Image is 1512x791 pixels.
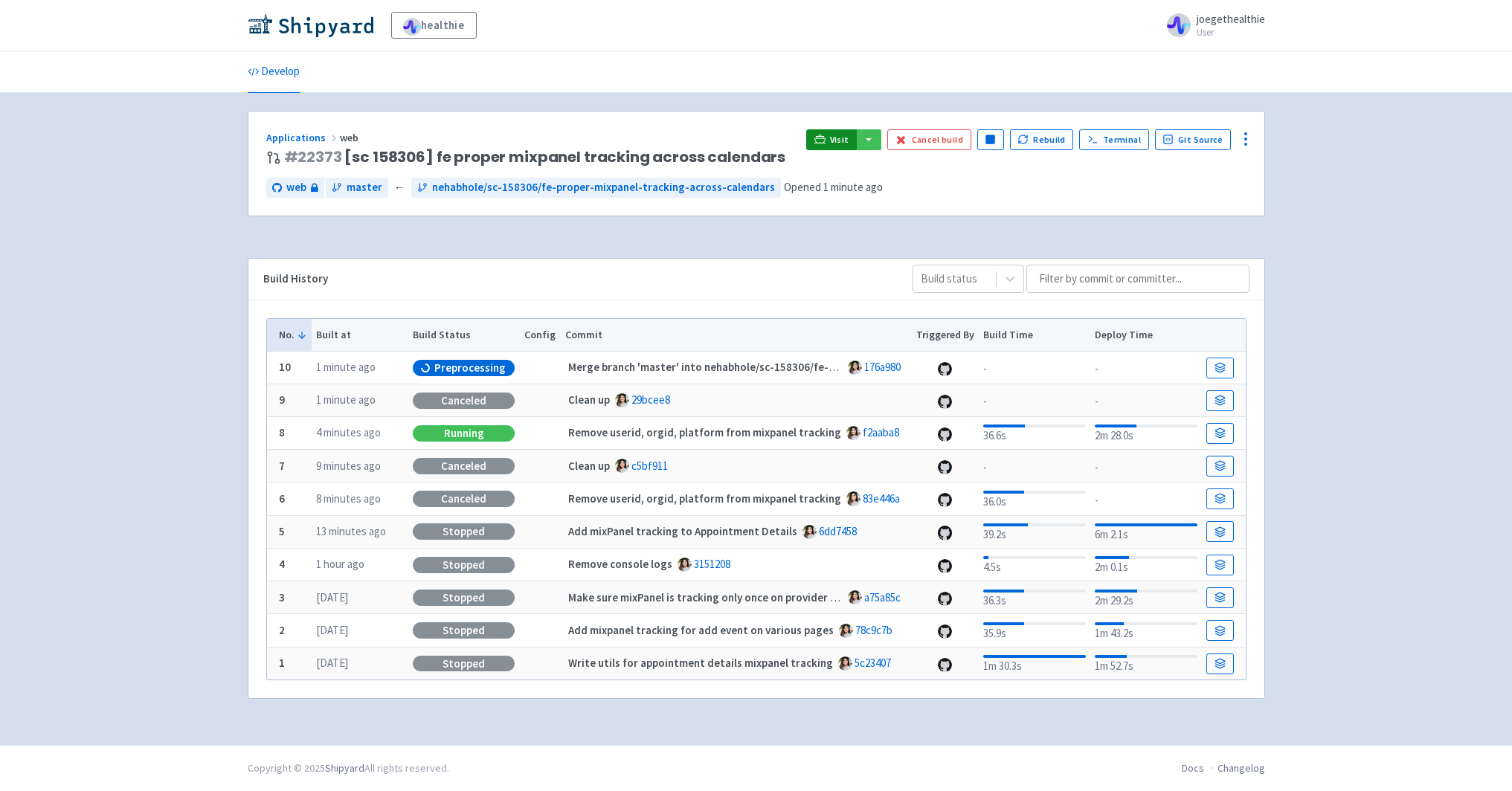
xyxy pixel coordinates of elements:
a: Build Details [1206,488,1233,509]
div: Stopped [413,523,515,540]
div: 1m 30.3s [983,652,1085,675]
span: Opened [784,180,883,194]
a: #22373 [284,146,342,167]
strong: Add mixpanel tracking for add event on various pages [568,623,834,637]
button: Cancel build [887,129,971,150]
a: Build Details [1206,456,1233,477]
div: 6m 2.1s [1095,520,1197,543]
button: Rebuild [1010,129,1074,150]
a: Build Details [1206,390,1233,411]
a: 6dd7458 [819,524,857,538]
span: ← [394,179,405,196]
div: Canceled [413,393,515,409]
b: 9 [279,393,285,407]
a: Build Details [1206,555,1233,575]
time: 1 minute ago [823,180,883,194]
div: 2m 29.2s [1095,587,1197,610]
th: Triggered By [911,319,979,352]
span: Visit [830,134,849,146]
span: Preprocessing [434,361,506,375]
time: 9 minutes ago [316,459,381,473]
a: Git Source [1155,129,1232,150]
div: Running [413,425,515,442]
b: 6 [279,491,285,506]
b: 4 [279,557,285,571]
th: Build Time [979,319,1090,352]
strong: Merge branch 'master' into nehabhole/sc-158306/fe-proper-mixpanel-tracking-across-calendars [568,360,1047,374]
div: - [1095,489,1197,509]
b: 3 [279,590,285,604]
a: nehabhole/sc-158306/fe-proper-mixpanel-tracking-across-calendars [411,178,781,198]
th: Commit [560,319,911,352]
strong: Make sure mixPanel is tracking only once on provider calendar load [568,590,898,604]
strong: Remove userid, orgid, platform from mixpanel tracking [568,425,841,439]
th: Deploy Time [1090,319,1202,352]
strong: Clean up [568,459,610,473]
a: 3151208 [694,557,730,571]
input: Filter by commit or committer... [1026,265,1249,293]
span: nehabhole/sc-158306/fe-proper-mixpanel-tracking-across-calendars [432,179,775,196]
span: [sc 158306] fe proper mixpanel tracking across calendars [284,149,786,166]
th: Config [520,319,561,352]
div: 36.6s [983,422,1085,445]
div: Canceled [413,491,515,507]
div: - [1095,456,1197,477]
b: 7 [279,459,285,473]
a: Build Details [1206,521,1233,542]
div: Stopped [413,590,515,606]
b: 10 [279,360,291,374]
time: 4 minutes ago [316,425,381,439]
a: f2aaba8 [863,425,899,439]
a: Build Details [1206,423,1233,444]
a: Develop [248,51,300,93]
div: 2m 28.0s [1095,422,1197,445]
a: Build Details [1206,620,1233,641]
a: c5bf911 [631,459,668,473]
time: 13 minutes ago [316,524,386,538]
a: joegethealthie User [1158,13,1265,37]
a: Build Details [1206,587,1233,608]
div: - [983,456,1085,477]
div: - [983,390,1085,410]
time: [DATE] [316,590,348,604]
time: 1 hour ago [316,557,364,571]
b: 2 [279,623,285,637]
a: 78c9c7b [855,623,892,637]
a: Terminal [1079,129,1148,150]
b: 5 [279,524,285,538]
a: Changelog [1217,761,1265,775]
a: web [266,178,324,198]
a: Build Details [1206,358,1233,378]
div: - [1095,390,1197,410]
div: Canceled [413,458,515,474]
a: Build Details [1206,653,1233,674]
a: master [326,178,388,198]
button: No. [279,327,307,343]
time: [DATE] [316,656,348,670]
a: 176a980 [864,360,901,374]
small: User [1197,28,1265,37]
div: 39.2s [983,520,1085,543]
div: - [983,358,1085,378]
a: healthie [391,12,477,39]
a: Visit [806,129,857,150]
div: Build History [263,271,889,288]
strong: Add mixPanel tracking to Appointment Details [568,524,797,538]
strong: Write utils for appointment details mixpanel tracking [568,656,833,670]
div: 36.3s [983,587,1085,610]
a: a75a85c [864,590,901,604]
a: 5c23407 [855,656,891,670]
time: 8 minutes ago [316,491,381,506]
a: 29bcee8 [631,393,670,407]
div: Copyright © 2025 All rights reserved. [248,761,449,776]
strong: Clean up [568,393,610,407]
span: master [347,179,382,196]
b: 8 [279,425,285,439]
strong: Remove userid, orgid, platform from mixpanel tracking [568,491,841,506]
div: Stopped [413,557,515,573]
time: 1 minute ago [316,393,376,407]
div: Stopped [413,656,515,672]
div: - [1095,358,1197,378]
a: Applications [266,131,340,144]
div: 35.9s [983,619,1085,642]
